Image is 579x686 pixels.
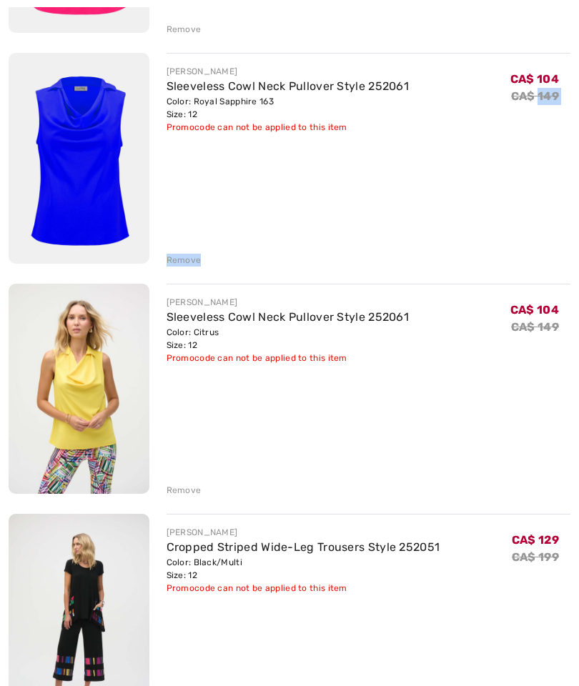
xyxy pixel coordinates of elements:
[167,310,410,324] a: Sleeveless Cowl Neck Pullover Style 252061
[167,296,410,309] div: [PERSON_NAME]
[167,556,440,582] div: Color: Black/Multi Size: 12
[167,95,410,121] div: Color: Royal Sapphire 163 Size: 12
[512,550,559,564] s: CA$ 199
[167,121,410,134] div: Promocode can not be applied to this item
[167,254,202,267] div: Remove
[9,53,149,264] img: Sleeveless Cowl Neck Pullover Style 252061
[511,320,559,334] s: CA$ 149
[510,72,559,86] span: CA$ 104
[167,582,440,595] div: Promocode can not be applied to this item
[167,352,410,364] div: Promocode can not be applied to this item
[167,23,202,36] div: Remove
[167,540,440,554] a: Cropped Striped Wide-Leg Trousers Style 252051
[167,526,440,539] div: [PERSON_NAME]
[512,533,559,547] span: CA$ 129
[167,326,410,352] div: Color: Citrus Size: 12
[510,303,559,317] span: CA$ 104
[167,65,410,78] div: [PERSON_NAME]
[9,284,149,494] img: Sleeveless Cowl Neck Pullover Style 252061
[511,89,559,103] s: CA$ 149
[167,484,202,497] div: Remove
[167,79,410,93] a: Sleeveless Cowl Neck Pullover Style 252061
